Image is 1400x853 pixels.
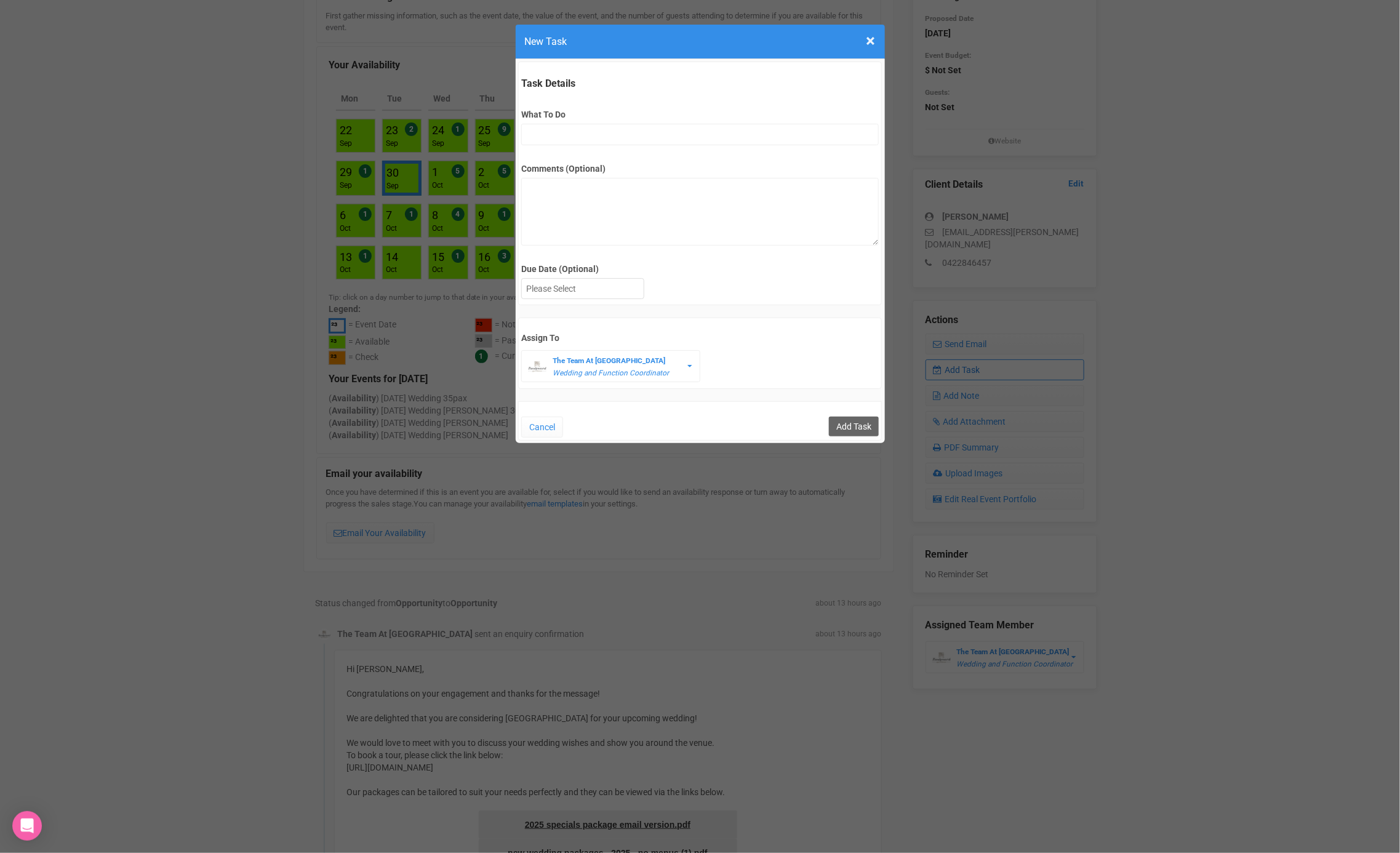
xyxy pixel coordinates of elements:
div: Open Intercom Messenger [12,811,42,841]
span: × [866,31,876,51]
h4: New Task [525,34,876,49]
button: Cancel [521,417,563,438]
label: Comments (Optional) [521,162,879,175]
input: Add Task [829,417,879,436]
legend: Task Details [521,77,879,91]
strong: The Team At [GEOGRAPHIC_DATA] [553,356,665,365]
label: What To Do [521,108,879,121]
label: Assign To [521,332,879,344]
img: BGLogo.jpg [528,358,546,376]
em: Wedding and Function Coordinator [553,369,669,377]
label: Due Date (Optional) [521,263,879,275]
